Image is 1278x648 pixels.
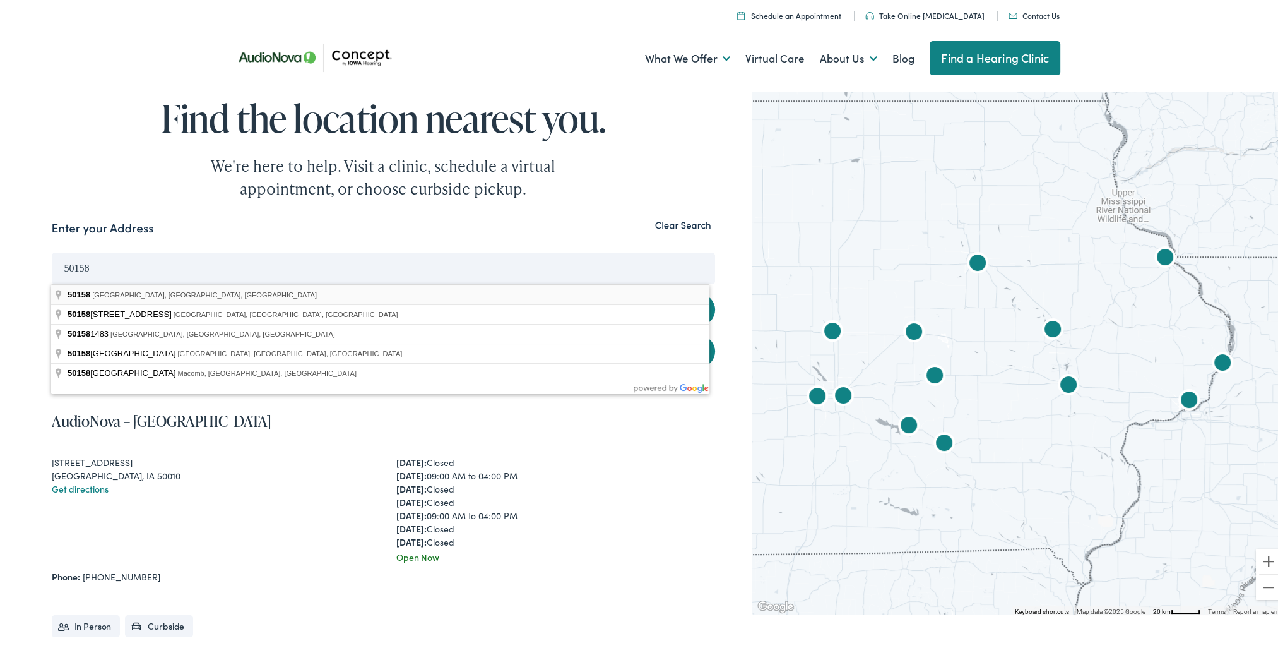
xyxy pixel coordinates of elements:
[396,548,714,561] div: Open Now
[396,453,714,546] div: Closed 09:00 AM to 04:00 PM Closed Closed 09:00 AM to 04:00 PM Closed Closed
[865,9,874,17] img: utility icon
[52,408,271,429] a: AudioNova – [GEOGRAPHIC_DATA]
[755,596,796,613] img: Google
[92,289,317,296] span: [GEOGRAPHIC_DATA], [GEOGRAPHIC_DATA], [GEOGRAPHIC_DATA]
[737,9,745,17] img: A calendar icon to schedule an appointment at Concept by Iowa Hearing.
[755,596,796,613] a: Open this area in Google Maps (opens a new window)
[396,520,427,532] strong: [DATE]:
[52,467,370,480] div: [GEOGRAPHIC_DATA], IA 50010
[894,409,924,440] div: Concept by Iowa Hearing by AudioNova
[1009,10,1017,16] img: utility icon
[1015,605,1069,614] button: Keyboard shortcuts
[1053,369,1084,399] div: AudioNova
[68,307,90,316] span: 50158
[83,568,160,580] a: [PHONE_NUMBER]
[1149,604,1204,613] button: Map Scale: 20 km per 43 pixels
[929,427,959,457] div: Concept by Iowa Hearing by AudioNova
[52,250,715,282] input: Enter your address or zip code
[68,346,90,356] span: 50158
[930,39,1060,73] a: Find a Hearing Clinic
[645,33,730,80] a: What We Offer
[68,366,90,375] span: 50158
[745,33,805,80] a: Virtual Care
[651,217,715,229] button: Clear Search
[52,568,80,580] strong: Phone:
[396,480,427,493] strong: [DATE]:
[396,453,427,466] strong: [DATE]:
[52,95,715,136] h1: Find the location nearest you.
[802,380,832,411] div: AudioNova
[820,33,877,80] a: About Us
[177,367,356,375] span: Macomb, [GEOGRAPHIC_DATA], [GEOGRAPHIC_DATA]
[1150,241,1180,272] div: Concept by Iowa Hearing by AudioNova
[396,507,427,519] strong: [DATE]:
[865,8,985,18] a: Take Online [MEDICAL_DATA]
[52,217,154,235] label: Enter your Address
[52,613,121,635] li: In Person
[817,315,848,345] div: Concept by Iowa Hearing by AudioNova
[125,613,193,635] li: Curbside
[1009,8,1060,18] a: Contact Us
[174,308,398,316] span: [GEOGRAPHIC_DATA], [GEOGRAPHIC_DATA], [GEOGRAPHIC_DATA]
[1038,313,1068,344] div: AudioNova
[110,328,335,335] span: [GEOGRAPHIC_DATA], [GEOGRAPHIC_DATA], [GEOGRAPHIC_DATA]
[396,467,427,479] strong: [DATE]:
[892,33,914,80] a: Blog
[68,366,177,375] span: [GEOGRAPHIC_DATA]
[737,8,841,18] a: Schedule an Appointment
[1207,347,1238,377] div: AudioNova
[68,327,90,336] span: 50158
[1208,606,1226,613] a: Terms (opens in new tab)
[52,453,370,467] div: [STREET_ADDRESS]
[177,347,402,355] span: [GEOGRAPHIC_DATA], [GEOGRAPHIC_DATA], [GEOGRAPHIC_DATA]
[68,327,110,336] span: 1483
[68,287,90,297] span: 50158
[1153,606,1171,613] span: 20 km
[181,152,585,198] div: We're here to help. Visit a clinic, schedule a virtual appointment, or choose curbside pickup.
[962,247,993,277] div: AudioNova
[899,316,929,346] div: AudioNova
[920,359,950,390] div: Concept by Iowa Hearing by AudioNova
[828,380,858,410] div: AudioNova
[68,307,174,316] span: [STREET_ADDRESS]
[1077,606,1145,613] span: Map data ©2025 Google
[52,480,109,493] a: Get directions
[396,493,427,506] strong: [DATE]:
[68,346,177,356] span: [GEOGRAPHIC_DATA]
[396,533,427,546] strong: [DATE]:
[1174,384,1204,414] div: AudioNova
